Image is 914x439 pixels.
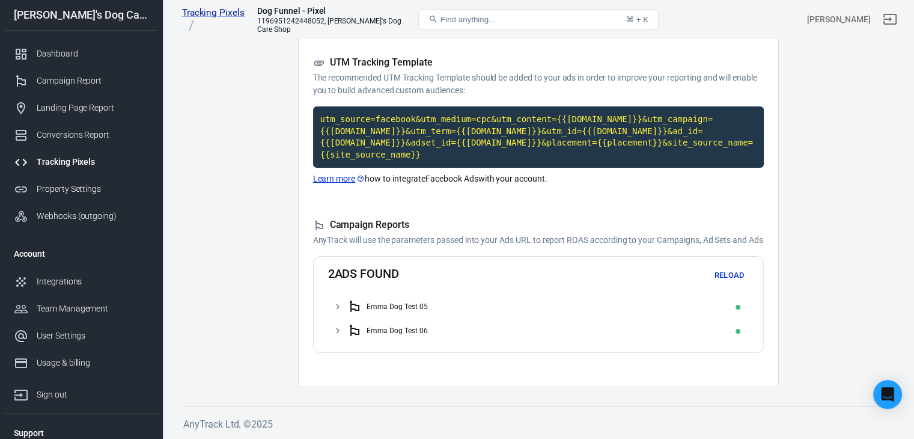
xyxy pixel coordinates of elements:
div: Emma Dog Test 06 [367,327,428,335]
h4: 2 ads found [328,266,399,285]
a: Tracking Pixels [4,149,158,176]
a: Webhooks (outgoing) [4,203,158,230]
a: Integrations [4,268,158,295]
div: Webhooks (outgoing) [37,210,148,223]
div: [PERSON_NAME]'s Dog Care Shop [4,10,158,20]
a: Conversions Report [4,121,158,149]
span: OK [736,305,740,310]
div: Team Management [37,302,148,315]
h5: Campaign Reports [313,219,764,232]
div: Tracking Pixels [37,156,148,168]
span: OK [736,329,740,334]
a: Sign out [4,376,158,408]
div: Emma Dog Test 05 [367,302,428,311]
div: 1196951242448052, Emma's Dog Care Shop [257,17,413,34]
span: Find anything... [440,15,495,24]
p: AnyTrack will use the parameters passed into your Ads URL to report ROAS according to your Campai... [313,234,764,247]
div: ⌘ + K [626,15,648,24]
a: Sign out [876,5,904,34]
div: Property Settings [37,183,148,195]
div: Conversions Report [37,129,148,141]
p: The recommended UTM Tracking Template should be added to your ads in order to improve your report... [313,72,764,97]
h6: AnyTrack Ltd. © 2025 [183,417,893,432]
a: User Settings [4,322,158,349]
li: Account [4,239,158,268]
a: Tracking Pixels [182,7,248,32]
button: Find anything...⌘ + K [418,9,659,29]
a: Dashboard [4,40,158,67]
button: Reload [710,266,749,285]
div: Sign out [37,388,148,401]
a: Team Management [4,295,158,322]
div: User Settings [37,330,148,342]
a: Usage & billing [4,349,158,376]
h5: UTM Tracking Template [313,57,764,69]
a: Landing Page Report [4,94,158,121]
a: Learn more [313,173,365,185]
div: Integrations [37,275,148,288]
div: Dog Funnel - Pixel [257,5,377,17]
div: Account id: w1td9fp5 [807,13,871,26]
code: Click to copy [313,106,764,168]
p: how to integrate Facebook Ads with your account. [313,173,764,185]
a: Property Settings [4,176,158,203]
div: Open Intercom Messenger [873,380,902,409]
div: Campaign Report [37,75,148,87]
div: Landing Page Report [37,102,148,114]
div: Usage & billing [37,357,148,369]
div: Dashboard [37,48,148,60]
a: Campaign Report [4,67,158,94]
